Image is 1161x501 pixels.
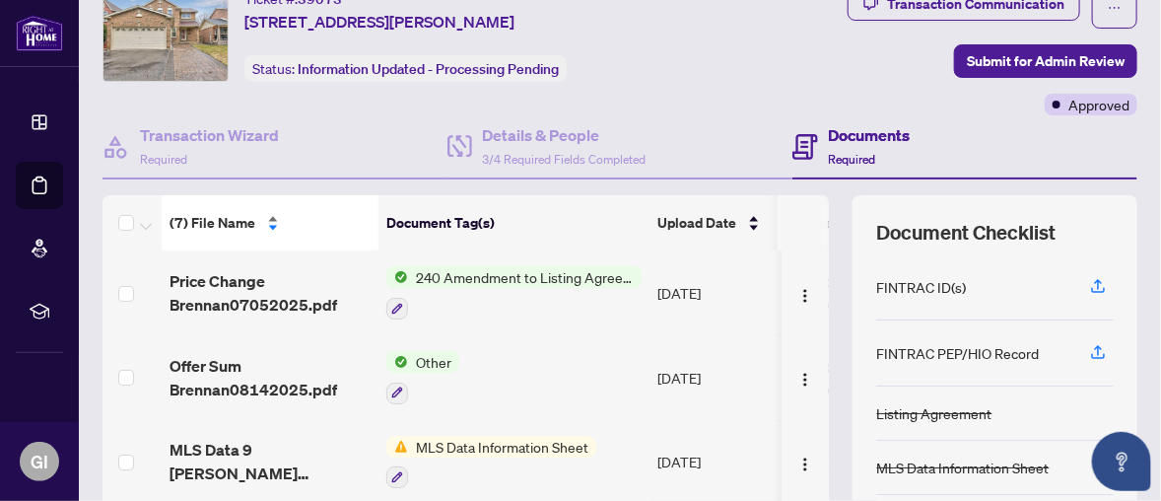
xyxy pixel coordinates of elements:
[797,457,813,472] img: Logo
[244,10,514,34] span: [STREET_ADDRESS][PERSON_NAME]
[170,212,255,234] span: (7) File Name
[789,446,821,477] button: Logo
[876,219,1056,247] span: Document Checklist
[386,436,596,489] button: Status IconMLS Data Information Sheet
[386,266,408,288] img: Status Icon
[31,448,48,475] span: GI
[386,436,408,458] img: Status Icon
[1068,94,1129,115] span: Approved
[649,250,784,335] td: [DATE]
[482,123,646,147] h4: Details & People
[828,152,875,167] span: Required
[386,351,459,404] button: Status IconOther
[386,266,642,320] button: Status Icon240 Amendment to Listing Agreement - Authority to Offer for Sale Price Change/Extensio...
[649,335,784,420] td: [DATE]
[408,266,642,288] span: 240 Amendment to Listing Agreement - Authority to Offer for Sale Price Change/Extension/Amendment(s)
[876,457,1049,478] div: MLS Data Information Sheet
[876,402,991,424] div: Listing Agreement
[828,123,910,147] h4: Documents
[16,15,63,51] img: logo
[170,269,371,317] span: Price Change Brennan07052025.pdf
[378,195,649,250] th: Document Tag(s)
[1092,432,1151,491] button: Open asap
[657,212,736,234] span: Upload Date
[170,438,371,485] span: MLS Data 9 [PERSON_NAME] 206122025.pdf
[408,351,459,373] span: Other
[482,152,646,167] span: 3/4 Required Fields Completed
[954,44,1137,78] button: Submit for Admin Review
[298,60,559,78] span: Information Updated - Processing Pending
[1108,1,1122,15] span: ellipsis
[876,342,1039,364] div: FINTRAC PEP/HIO Record
[140,152,187,167] span: Required
[170,354,371,401] span: Offer Sum Brennan08142025.pdf
[386,351,408,373] img: Status Icon
[789,362,821,394] button: Logo
[162,195,378,250] th: (7) File Name
[789,277,821,309] button: Logo
[797,372,813,388] img: Logo
[967,45,1125,77] span: Submit for Admin Review
[797,288,813,304] img: Logo
[876,276,966,298] div: FINTRAC ID(s)
[408,436,596,458] span: MLS Data Information Sheet
[140,123,279,147] h4: Transaction Wizard
[244,55,567,82] div: Status:
[649,195,784,250] th: Upload Date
